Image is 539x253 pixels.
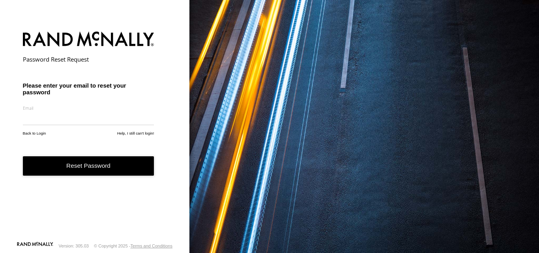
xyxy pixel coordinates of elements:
h3: Please enter your email to reset your password [23,82,154,96]
a: Back to Login [23,131,46,135]
a: Help, I still can't login! [117,131,154,135]
button: Reset Password [23,156,154,176]
label: Email [23,105,154,111]
img: Rand McNally [23,30,154,50]
div: Version: 305.03 [59,244,89,248]
a: Terms and Conditions [131,244,172,248]
h2: Password Reset Request [23,55,154,63]
div: © Copyright 2025 - [94,244,172,248]
a: Visit our Website [17,242,53,250]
